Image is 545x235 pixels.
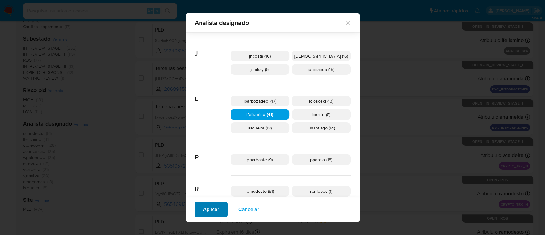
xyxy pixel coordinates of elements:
div: jhcosta (10) [231,51,289,61]
div: pbarbante (9) [231,154,289,165]
span: lfelismino (41) [246,111,273,118]
button: Cancelar [230,202,268,217]
div: lfelismino (41) [231,109,289,120]
span: Cancelar [238,202,259,216]
span: lbarbozadeol (17) [244,98,276,104]
span: jhcosta (10) [249,53,271,59]
div: pparelo (18) [292,154,351,165]
div: lsiqueira (18) [231,122,289,133]
span: jumiranda (15) [308,66,334,73]
span: L [195,85,231,103]
span: pparelo (18) [310,156,332,163]
span: R [195,176,231,193]
div: jshikay (5) [231,64,289,75]
span: Analista designado [195,20,345,26]
div: lbarbozadeol (17) [231,96,289,106]
button: Fechar [345,20,351,25]
span: pbarbante (9) [247,156,273,163]
span: renlopes (1) [310,188,332,194]
span: J [195,40,231,58]
div: ramodesto (51) [231,186,289,197]
div: jumiranda (15) [292,64,351,75]
span: P [195,144,231,161]
div: lclososki (13) [292,96,351,106]
span: lmerlin (5) [312,111,330,118]
span: lclososki (13) [309,98,333,104]
span: jshikay (5) [250,66,269,73]
div: renlopes (1) [292,186,351,197]
span: [DEMOGRAPHIC_DATA] (16) [294,53,348,59]
button: Aplicar [195,202,228,217]
span: ramodesto (51) [246,188,274,194]
div: [DEMOGRAPHIC_DATA] (16) [292,51,351,61]
span: Aplicar [203,202,219,216]
span: lsiqueira (18) [248,125,272,131]
div: lusantiago (14) [292,122,351,133]
span: lusantiago (14) [307,125,335,131]
div: lmerlin (5) [292,109,351,120]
